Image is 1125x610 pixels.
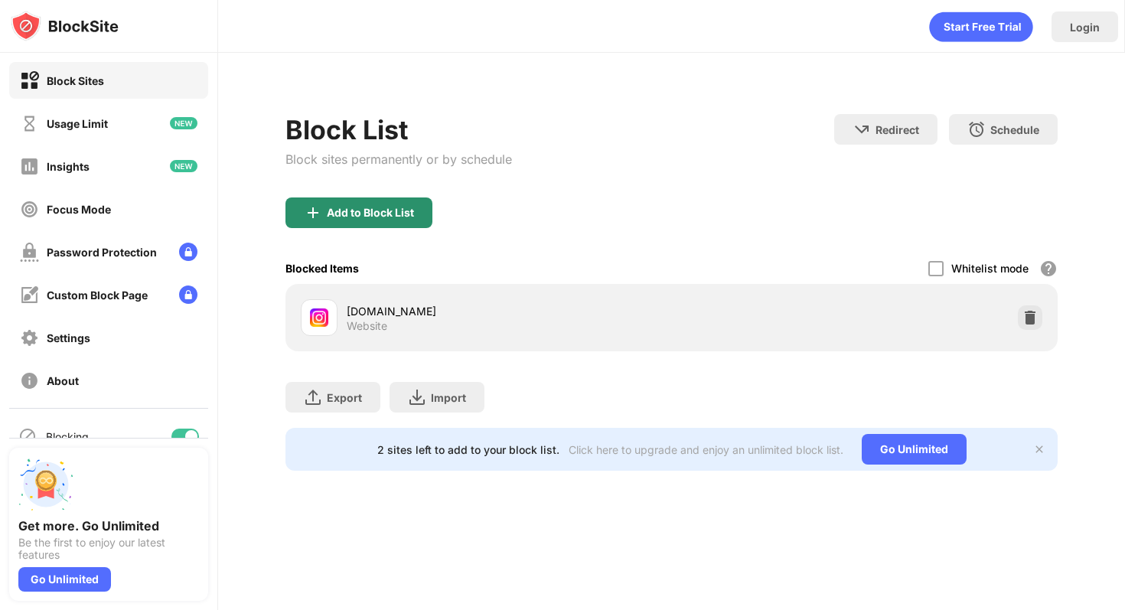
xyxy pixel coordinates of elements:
[929,11,1033,42] div: animation
[1033,443,1045,455] img: x-button.svg
[285,152,512,167] div: Block sites permanently or by schedule
[18,567,111,592] div: Go Unlimited
[20,243,39,262] img: password-protection-off.svg
[876,123,919,136] div: Redirect
[47,117,108,130] div: Usage Limit
[47,160,90,173] div: Insights
[47,289,148,302] div: Custom Block Page
[170,160,197,172] img: new-icon.svg
[377,443,559,456] div: 2 sites left to add to your block list.
[990,123,1039,136] div: Schedule
[20,328,39,347] img: settings-off.svg
[431,391,466,404] div: Import
[327,391,362,404] div: Export
[1070,21,1100,34] div: Login
[951,262,1029,275] div: Whitelist mode
[179,285,197,304] img: lock-menu.svg
[347,319,387,333] div: Website
[47,246,157,259] div: Password Protection
[327,207,414,219] div: Add to Block List
[18,457,73,512] img: push-unlimited.svg
[20,71,39,90] img: block-on.svg
[347,303,671,319] div: [DOMAIN_NAME]
[285,262,359,275] div: Blocked Items
[18,427,37,445] img: blocking-icon.svg
[46,430,89,443] div: Blocking
[285,114,512,145] div: Block List
[862,434,967,465] div: Go Unlimited
[18,518,199,533] div: Get more. Go Unlimited
[20,371,39,390] img: about-off.svg
[47,374,79,387] div: About
[47,331,90,344] div: Settings
[11,11,119,41] img: logo-blocksite.svg
[20,200,39,219] img: focus-off.svg
[47,74,104,87] div: Block Sites
[170,117,197,129] img: new-icon.svg
[47,203,111,216] div: Focus Mode
[20,285,39,305] img: customize-block-page-off.svg
[20,157,39,176] img: insights-off.svg
[20,114,39,133] img: time-usage-off.svg
[569,443,843,456] div: Click here to upgrade and enjoy an unlimited block list.
[310,308,328,327] img: favicons
[18,537,199,561] div: Be the first to enjoy our latest features
[179,243,197,261] img: lock-menu.svg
